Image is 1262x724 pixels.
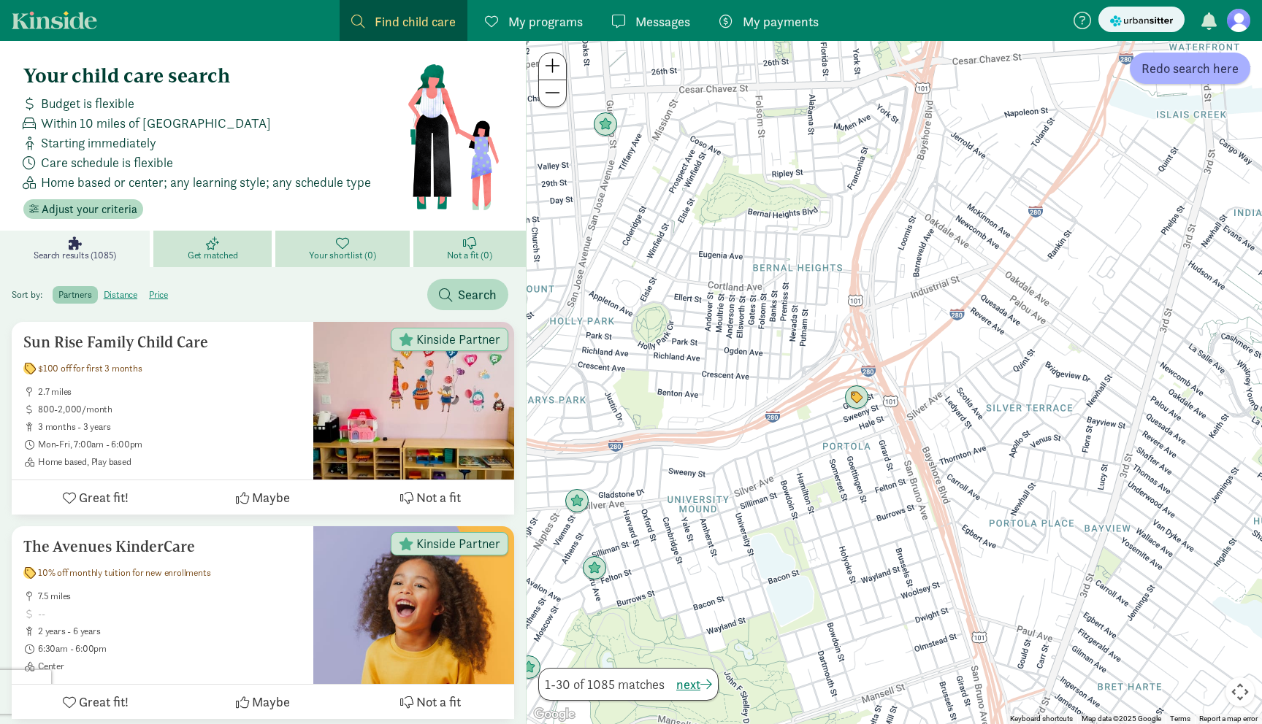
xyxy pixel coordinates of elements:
[375,12,456,31] span: Find child care
[42,201,137,218] span: Adjust your criteria
[1010,714,1073,724] button: Keyboard shortcuts
[188,250,238,261] span: Get matched
[447,250,492,261] span: Not a fit (0)
[530,705,578,724] a: Open this area in Google Maps (opens a new window)
[1141,58,1239,78] span: Redo search here
[23,538,302,555] h5: The Avenues KinderCare
[23,199,143,220] button: Adjust your criteria
[79,488,129,507] span: Great fit!
[38,363,142,374] span: $100 off for first 3 months
[275,231,413,267] a: Your shortlist (0)
[143,286,174,304] label: price
[79,692,129,712] span: Great fit!
[98,286,143,304] label: distance
[38,456,302,468] span: Home based, Play based
[41,153,173,172] span: Care schedule is flexible
[12,11,97,29] a: Kinside
[635,12,690,31] span: Messages
[38,404,302,415] span: 800-2,000/month
[416,333,500,346] span: Kinside Partner
[179,480,346,515] button: Maybe
[38,421,302,433] span: 3 months - 3 years
[34,250,116,261] span: Search results (1085)
[530,705,578,724] img: Google
[347,685,514,719] button: Not a fit
[545,674,665,694] span: 1-30 of 1085 matches
[593,112,618,137] div: Click to see details
[38,625,302,637] span: 2 years - 6 years
[12,288,50,301] span: Sort by:
[1082,715,1161,723] span: Map data ©2025 Google
[41,172,371,192] span: Home based or center; any learning style; any schedule type
[427,279,508,310] button: Search
[12,480,179,515] button: Great fit!
[23,334,302,351] h5: Sun Rise Family Child Care
[53,286,97,304] label: partners
[38,643,302,655] span: 6:30am - 6:00pm
[1199,715,1258,723] a: Report a map error
[1130,53,1250,84] button: Redo search here
[23,64,407,88] h4: Your child care search
[41,133,156,153] span: Starting immediately
[252,488,290,507] span: Maybe
[38,590,302,602] span: 7.5 miles
[416,692,461,712] span: Not a fit
[582,556,607,581] div: Click to see details
[565,489,589,514] div: Click to see details
[38,439,302,450] span: Mon-Fri, 7:00am - 6:00pm
[516,655,541,680] div: Click to see details
[252,692,290,712] span: Maybe
[153,231,275,267] a: Get matched
[416,488,461,507] span: Not a fit
[458,285,497,304] span: Search
[12,685,179,719] button: Great fit!
[743,12,819,31] span: My payments
[1170,715,1190,723] a: Terms (opens in new tab)
[413,231,526,267] a: Not a fit (0)
[38,567,210,579] span: 10% off monthly tuition for new enrollments
[179,685,346,719] button: Maybe
[416,537,500,550] span: Kinside Partner
[844,385,869,410] div: Click to see details
[347,480,514,515] button: Not a fit
[1110,13,1173,28] img: urbansitter_logo_small.svg
[38,386,302,398] span: 2.7 miles
[41,113,271,133] span: Within 10 miles of [GEOGRAPHIC_DATA]
[508,12,583,31] span: My programs
[41,93,134,113] span: Budget is flexible
[676,674,712,694] button: next
[38,661,302,672] span: Center
[309,250,375,261] span: Your shortlist (0)
[1225,677,1255,706] button: Map camera controls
